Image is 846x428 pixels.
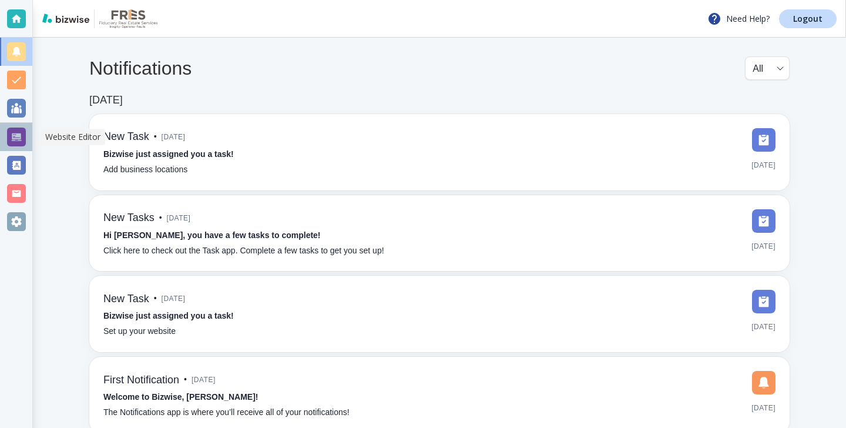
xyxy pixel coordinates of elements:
h6: [DATE] [89,94,123,107]
p: Need Help? [707,12,770,26]
img: DashboardSidebarNotification.svg [752,371,775,394]
img: Fiduciary Real Estate Services [99,9,157,28]
span: [DATE] [162,128,186,146]
p: Website Editor [45,131,100,143]
h6: New Tasks [103,212,155,225]
p: • [184,373,187,386]
p: Logout [793,15,822,23]
h6: New Task [103,131,149,143]
p: The Notifications app is where you’ll receive all of your notifications! [103,406,350,419]
strong: Bizwise just assigned you a task! [103,311,234,320]
span: [DATE] [167,209,191,227]
img: DashboardSidebarTasks.svg [752,128,775,152]
img: bizwise [42,14,89,23]
strong: Hi [PERSON_NAME], you have a few tasks to complete! [103,230,321,240]
div: All [753,57,782,79]
span: [DATE] [751,238,775,255]
p: Add business locations [103,163,187,176]
p: Click here to check out the Task app. Complete a few tasks to get you set up! [103,245,384,258]
a: New Tasks•[DATE]Hi [PERSON_NAME], you have a few tasks to complete!Click here to check out the Ta... [89,195,790,272]
span: [DATE] [192,371,216,389]
h4: Notifications [89,57,192,79]
h6: First Notification [103,374,179,387]
p: • [154,292,157,305]
span: [DATE] [751,156,775,174]
h6: New Task [103,293,149,306]
span: [DATE] [751,318,775,336]
strong: Welcome to Bizwise, [PERSON_NAME]! [103,392,258,402]
p: Set up your website [103,325,176,338]
a: New Task•[DATE]Bizwise just assigned you a task!Set up your website[DATE] [89,276,790,352]
strong: Bizwise just assigned you a task! [103,149,234,159]
span: [DATE] [751,399,775,417]
p: • [159,212,162,225]
a: Logout [779,9,837,28]
span: [DATE] [162,290,186,307]
a: New Task•[DATE]Bizwise just assigned you a task!Add business locations[DATE] [89,114,790,190]
img: DashboardSidebarTasks.svg [752,290,775,313]
img: DashboardSidebarTasks.svg [752,209,775,233]
p: • [154,131,157,143]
